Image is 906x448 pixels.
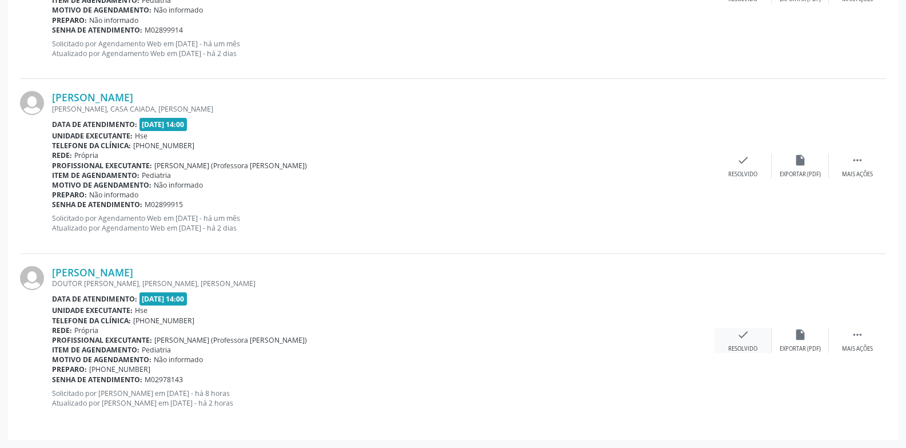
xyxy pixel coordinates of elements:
span: Própria [74,150,98,160]
i: check [737,328,749,341]
b: Preparo: [52,364,87,374]
span: [DATE] 14:00 [139,292,187,306]
b: Motivo de agendamento: [52,355,151,364]
div: Resolvido [728,345,757,353]
div: Exportar (PDF) [780,171,821,179]
b: Senha de atendimento: [52,375,142,384]
a: [PERSON_NAME] [52,266,133,279]
span: [PERSON_NAME] (Professora [PERSON_NAME]) [154,335,307,345]
i:  [851,154,864,166]
i: check [737,154,749,166]
b: Data de atendimento: [52,294,137,304]
span: Hse [135,131,147,141]
span: [PERSON_NAME] (Professora [PERSON_NAME]) [154,161,307,171]
span: Não informado [89,190,138,200]
i: insert_drive_file [794,154,807,166]
b: Data de atendimento: [52,120,137,129]
div: Mais ações [842,171,873,179]
b: Item de agendamento: [52,345,139,355]
span: M02978143 [145,375,183,384]
i: insert_drive_file [794,328,807,341]
span: Não informado [154,5,203,15]
b: Telefone da clínica: [52,316,131,326]
b: Profissional executante: [52,335,152,345]
b: Motivo de agendamento: [52,5,151,15]
div: Exportar (PDF) [780,345,821,353]
span: M02899915 [145,200,183,209]
b: Senha de atendimento: [52,200,142,209]
b: Profissional executante: [52,161,152,171]
span: Pediatria [142,345,171,355]
div: Mais ações [842,345,873,353]
img: img [20,266,44,290]
div: [PERSON_NAME], CASA CAIADA, [PERSON_NAME] [52,104,715,114]
a: [PERSON_NAME] [52,91,133,104]
span: Hse [135,306,147,315]
b: Item de agendamento: [52,171,139,180]
p: Solicitado por Agendamento Web em [DATE] - há um mês Atualizado por Agendamento Web em [DATE] - h... [52,39,715,58]
div: Resolvido [728,171,757,179]
span: Própria [74,326,98,335]
b: Preparo: [52,15,87,25]
span: [PHONE_NUMBER] [89,364,150,374]
b: Telefone da clínica: [52,141,131,150]
span: Não informado [89,15,138,25]
span: M02899914 [145,25,183,35]
i:  [851,328,864,341]
b: Unidade executante: [52,131,133,141]
p: Solicitado por [PERSON_NAME] em [DATE] - há 8 horas Atualizado por [PERSON_NAME] em [DATE] - há 2... [52,388,715,408]
img: img [20,91,44,115]
b: Motivo de agendamento: [52,180,151,190]
b: Senha de atendimento: [52,25,142,35]
b: Unidade executante: [52,306,133,315]
span: Não informado [154,355,203,364]
span: [PHONE_NUMBER] [133,141,194,150]
p: Solicitado por Agendamento Web em [DATE] - há um mês Atualizado por Agendamento Web em [DATE] - h... [52,213,715,233]
span: [DATE] 14:00 [139,118,187,131]
span: Não informado [154,180,203,190]
b: Rede: [52,150,72,160]
span: Pediatria [142,171,171,180]
b: Preparo: [52,190,87,200]
b: Rede: [52,326,72,335]
span: [PHONE_NUMBER] [133,316,194,326]
div: DOUTOR [PERSON_NAME], [PERSON_NAME], [PERSON_NAME] [52,279,715,288]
